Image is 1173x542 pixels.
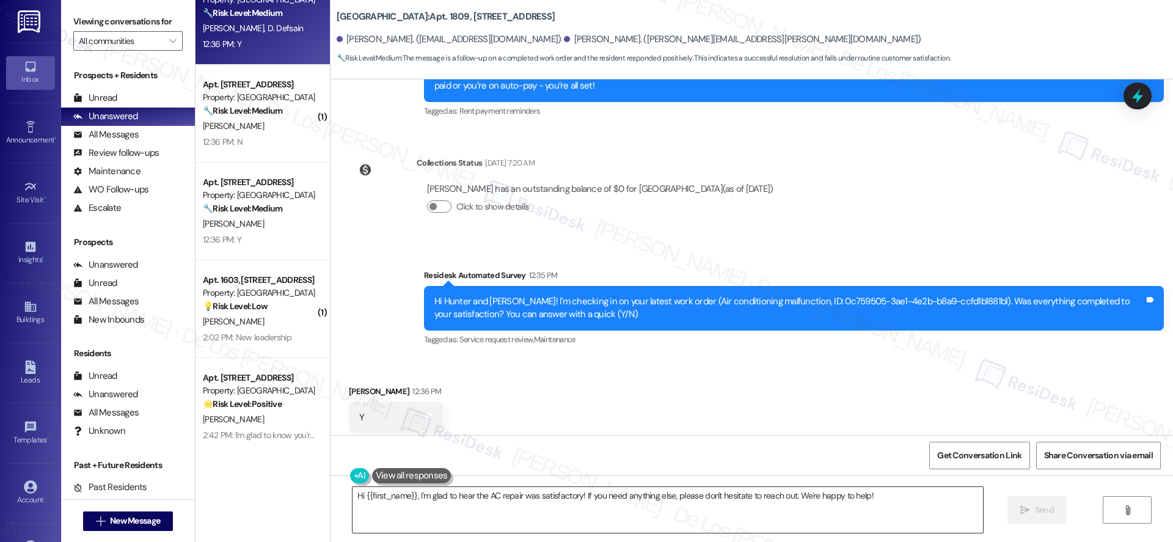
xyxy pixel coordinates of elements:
strong: 🔧 Risk Level: Medium [203,105,282,116]
div: Residents [61,347,195,360]
div: Escalate [73,202,121,214]
div: All Messages [73,128,139,141]
div: Unanswered [73,258,138,271]
span: : The message is a follow-up on a completed work order and the resident responded positively. Thi... [337,52,950,65]
i:  [1123,505,1132,515]
b: [GEOGRAPHIC_DATA]: Apt. 1809, [STREET_ADDRESS] [337,10,555,23]
span: [PERSON_NAME] [203,120,264,131]
div: Tagged as: [349,433,443,451]
div: [PERSON_NAME] [349,385,443,402]
div: Unanswered [73,388,138,401]
a: Site Visit • [6,177,55,210]
a: Insights • [6,236,55,269]
div: Unknown [73,425,125,438]
div: Property: [GEOGRAPHIC_DATA] [203,189,316,202]
div: Property: [GEOGRAPHIC_DATA] [203,384,316,397]
div: WO Follow-ups [73,183,148,196]
strong: 💡 Risk Level: Low [203,301,268,312]
div: 12:36 PM: Y [203,234,241,245]
button: Send [1007,496,1067,524]
div: Property: [GEOGRAPHIC_DATA] [203,91,316,104]
a: Templates • [6,417,55,450]
label: Click to show details [456,200,528,213]
span: Service request review , [459,334,534,345]
div: 12:36 PM [409,385,441,398]
span: Send [1035,504,1054,516]
div: Past Residents [73,481,147,494]
div: Tagged as: [424,331,1164,348]
div: Collections Status [417,156,482,169]
div: Prospects + Residents [61,69,195,82]
a: Account [6,477,55,510]
input: All communities [79,31,163,51]
span: [PERSON_NAME] [203,316,264,327]
div: Unanswered [73,110,138,123]
img: ResiDesk Logo [18,10,43,33]
div: Apt. [STREET_ADDRESS] [203,176,316,189]
strong: 🌟 Risk Level: Positive [203,398,282,409]
div: New Inbounds [73,313,144,326]
div: Maintenance [73,165,141,178]
span: • [44,194,46,202]
span: Maintenance [534,334,576,345]
span: New Message [110,515,160,527]
strong: 🔧 Risk Level: Medium [337,53,401,63]
button: Share Conversation via email [1036,442,1161,469]
span: • [47,434,49,442]
div: All Messages [73,406,139,419]
div: 2:02 PM: New leadership [203,332,291,343]
div: 12:36 PM: Y [203,38,241,49]
div: Prospects [61,236,195,249]
div: Unread [73,92,117,104]
a: Leads [6,357,55,390]
div: [PERSON_NAME]. ([EMAIL_ADDRESS][DOMAIN_NAME]) [337,33,561,46]
div: Hi Hunter and [PERSON_NAME]! I'm checking in on your latest work order (Air conditioning malfunct... [434,295,1144,321]
span: [PERSON_NAME] [203,218,264,229]
div: 12:36 PM: N [203,136,243,147]
div: Unread [73,370,117,383]
span: [PERSON_NAME] [203,414,264,425]
strong: 🔧 Risk Level: Medium [203,7,282,18]
div: Tagged as: [424,102,1164,120]
a: Inbox [6,56,55,89]
label: Viewing conversations for [73,12,183,31]
div: Apt. 1603, [STREET_ADDRESS] [203,274,316,287]
i:  [1020,505,1029,515]
i:  [96,516,105,526]
span: • [42,254,44,262]
div: Property: [GEOGRAPHIC_DATA] [203,287,316,299]
span: Rent payment reminders [459,106,541,116]
div: Residesk Automated Survey [424,269,1164,286]
div: Unread [73,277,117,290]
div: [PERSON_NAME]. ([PERSON_NAME][EMAIL_ADDRESS][PERSON_NAME][DOMAIN_NAME]) [564,33,921,46]
a: Buildings [6,296,55,329]
div: Apt. [STREET_ADDRESS] [203,372,316,384]
textarea: Hi {{first_name}}, I'm glad to hear the AC repair was satisfactory! If you need anything else, pl... [353,487,983,533]
span: Get Conversation Link [937,449,1021,462]
strong: 🔧 Risk Level: Medium [203,203,282,214]
div: Past + Future Residents [61,459,195,472]
span: Share Conversation via email [1044,449,1153,462]
div: [PERSON_NAME] has an outstanding balance of $0 for [GEOGRAPHIC_DATA] (as of [DATE]) [427,183,773,196]
div: [DATE] 7:20 AM [482,156,535,169]
span: D. Defsain [267,23,303,34]
div: Y [359,411,364,424]
div: 12:35 PM [526,269,558,282]
i:  [169,36,176,46]
button: Get Conversation Link [929,442,1029,469]
div: All Messages [73,295,139,308]
button: New Message [83,511,174,531]
span: • [54,134,56,142]
span: [PERSON_NAME] [203,23,268,34]
div: 2:42 PM: I'm glad to know you're satisfied with your recent work order. If I may ask..overall, ha... [203,430,703,441]
div: Review follow-ups [73,147,159,159]
div: Apt. [STREET_ADDRESS] [203,78,316,91]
